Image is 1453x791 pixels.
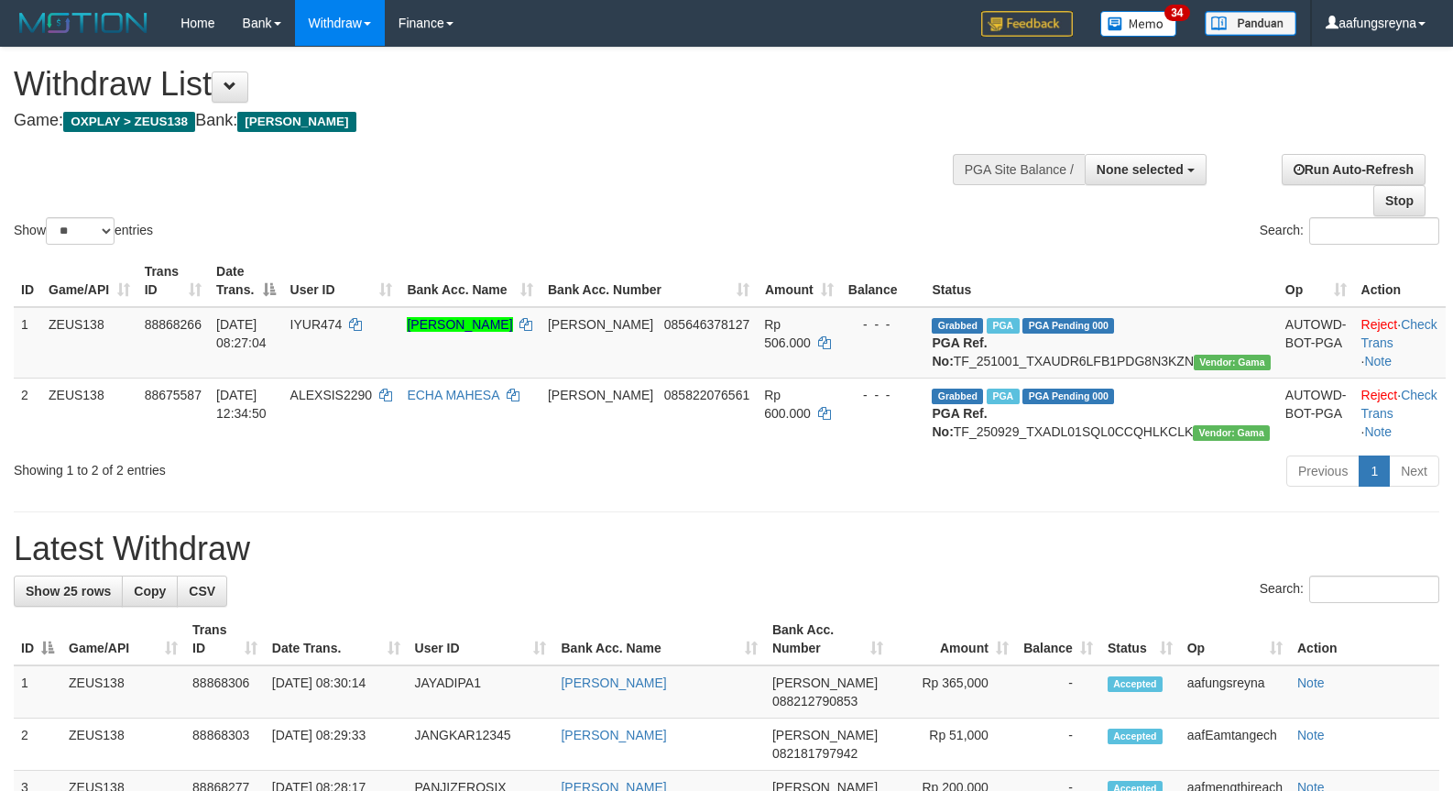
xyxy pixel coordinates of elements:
[1364,424,1392,439] a: Note
[408,665,554,719] td: JAYADIPA1
[237,112,355,132] span: [PERSON_NAME]
[1354,255,1446,307] th: Action
[1100,11,1177,37] img: Button%20Memo.svg
[1180,719,1290,771] td: aafEamtangech
[890,613,1016,665] th: Amount: activate to sort column ascending
[764,388,811,421] span: Rp 600.000
[1373,185,1426,216] a: Stop
[145,388,202,402] span: 88675587
[134,584,166,599] span: Copy
[1205,11,1296,36] img: panduan.png
[61,719,185,771] td: ZEUS138
[399,255,541,307] th: Bank Acc. Name: activate to sort column ascending
[1354,378,1446,448] td: · ·
[1180,665,1290,719] td: aafungsreyna
[924,307,1277,379] td: TF_251001_TXAUDR6LFB1PDG8N3KZN
[1022,318,1114,334] span: PGA Pending
[14,255,41,307] th: ID
[772,746,858,761] span: Copy 082181797942 to clipboard
[924,255,1277,307] th: Status
[63,112,195,132] span: OXPLAY > ZEUS138
[764,317,811,350] span: Rp 506.000
[1108,729,1163,744] span: Accepted
[890,665,1016,719] td: Rp 365,000
[407,388,498,402] a: ECHA MAHESA
[841,255,925,307] th: Balance
[14,112,950,130] h4: Game: Bank:
[1260,217,1439,245] label: Search:
[1359,456,1390,487] a: 1
[1364,354,1392,368] a: Note
[1097,162,1184,177] span: None selected
[981,11,1073,37] img: Feedback.jpg
[932,389,983,404] span: Grabbed
[987,318,1019,334] span: Marked by aafkaynarin
[932,406,987,439] b: PGA Ref. No:
[1286,456,1360,487] a: Previous
[185,613,265,665] th: Trans ID: activate to sort column ascending
[1278,255,1354,307] th: Op: activate to sort column ascending
[1108,676,1163,692] span: Accepted
[216,317,267,350] span: [DATE] 08:27:04
[14,531,1439,567] h1: Latest Withdraw
[185,665,265,719] td: 88868306
[14,454,592,479] div: Showing 1 to 2 of 2 entries
[283,255,400,307] th: User ID: activate to sort column ascending
[1361,317,1437,350] a: Check Trans
[408,613,554,665] th: User ID: activate to sort column ascending
[122,576,178,607] a: Copy
[1180,613,1290,665] th: Op: activate to sort column ascending
[772,676,878,690] span: [PERSON_NAME]
[46,217,115,245] select: Showentries
[290,317,343,332] span: IYUR474
[1164,5,1189,21] span: 34
[1297,676,1325,690] a: Note
[216,388,267,421] span: [DATE] 12:34:50
[987,389,1019,404] span: Marked by aafpengsreynich
[265,665,408,719] td: [DATE] 08:30:14
[1278,307,1354,379] td: AUTOWD-BOT-PGA
[265,719,408,771] td: [DATE] 08:29:33
[177,576,227,607] a: CSV
[848,315,918,334] div: - - -
[932,318,983,334] span: Grabbed
[1309,217,1439,245] input: Search:
[14,9,153,37] img: MOTION_logo.png
[1260,576,1439,603] label: Search:
[1022,389,1114,404] span: PGA Pending
[14,217,153,245] label: Show entries
[61,613,185,665] th: Game/API: activate to sort column ascending
[1282,154,1426,185] a: Run Auto-Refresh
[290,388,373,402] span: ALEXSIS2290
[408,719,554,771] td: JANGKAR12345
[14,613,61,665] th: ID: activate to sort column descending
[772,728,878,742] span: [PERSON_NAME]
[553,613,764,665] th: Bank Acc. Name: activate to sort column ascending
[664,388,749,402] span: Copy 085822076561 to clipboard
[1016,665,1100,719] td: -
[1085,154,1207,185] button: None selected
[145,317,202,332] span: 88868266
[757,255,841,307] th: Amount: activate to sort column ascending
[1290,613,1439,665] th: Action
[1100,613,1180,665] th: Status: activate to sort column ascending
[548,317,653,332] span: [PERSON_NAME]
[561,676,666,690] a: [PERSON_NAME]
[14,66,950,103] h1: Withdraw List
[265,613,408,665] th: Date Trans.: activate to sort column ascending
[185,719,265,771] td: 88868303
[924,378,1277,448] td: TF_250929_TXADL01SQL0CCQHLKCLK
[932,335,987,368] b: PGA Ref. No:
[1016,719,1100,771] td: -
[14,576,123,607] a: Show 25 rows
[1278,378,1354,448] td: AUTOWD-BOT-PGA
[1389,456,1439,487] a: Next
[41,378,137,448] td: ZEUS138
[541,255,757,307] th: Bank Acc. Number: activate to sort column ascending
[1194,355,1271,370] span: Vendor URL: https://trx31.1velocity.biz
[26,584,111,599] span: Show 25 rows
[1354,307,1446,379] td: · ·
[1361,388,1437,421] a: Check Trans
[548,388,653,402] span: [PERSON_NAME]
[14,665,61,719] td: 1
